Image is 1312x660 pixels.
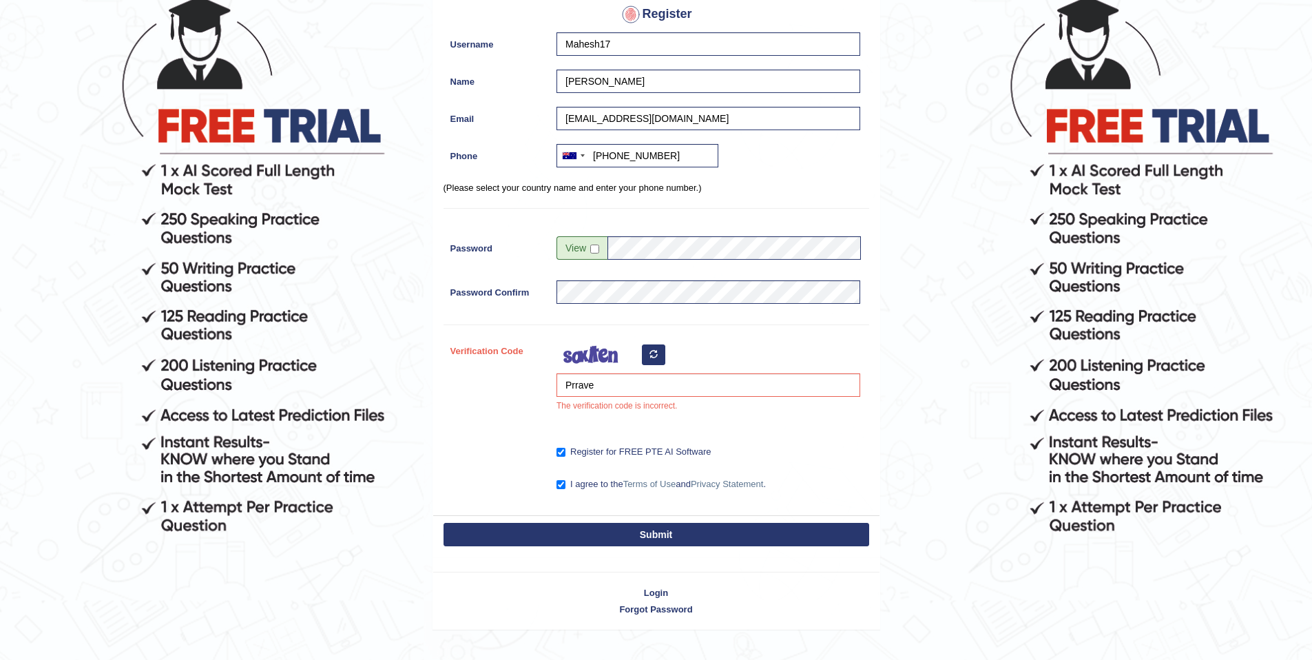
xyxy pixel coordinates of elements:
input: I agree to theTerms of UseandPrivacy Statement. [556,480,565,489]
label: Username [444,32,550,51]
a: Terms of Use [623,479,676,489]
button: Submit [444,523,869,546]
label: Password Confirm [444,280,550,299]
h4: Register [444,3,869,25]
a: Login [433,586,879,599]
input: +61 412 345 678 [556,144,718,167]
label: Register for FREE PTE AI Software [556,445,711,459]
input: Show/Hide Password [590,245,599,254]
a: Forgot Password [433,603,879,616]
p: (Please select your country name and enter your phone number.) [444,181,869,194]
div: Australia: +61 [557,145,589,167]
label: I agree to the and . [556,477,766,491]
label: Password [444,236,550,255]
a: Privacy Statement [691,479,764,489]
label: Verification Code [444,339,550,358]
label: Phone [444,144,550,163]
label: Name [444,70,550,88]
input: Register for FREE PTE AI Software [556,448,565,457]
label: Email [444,107,550,125]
